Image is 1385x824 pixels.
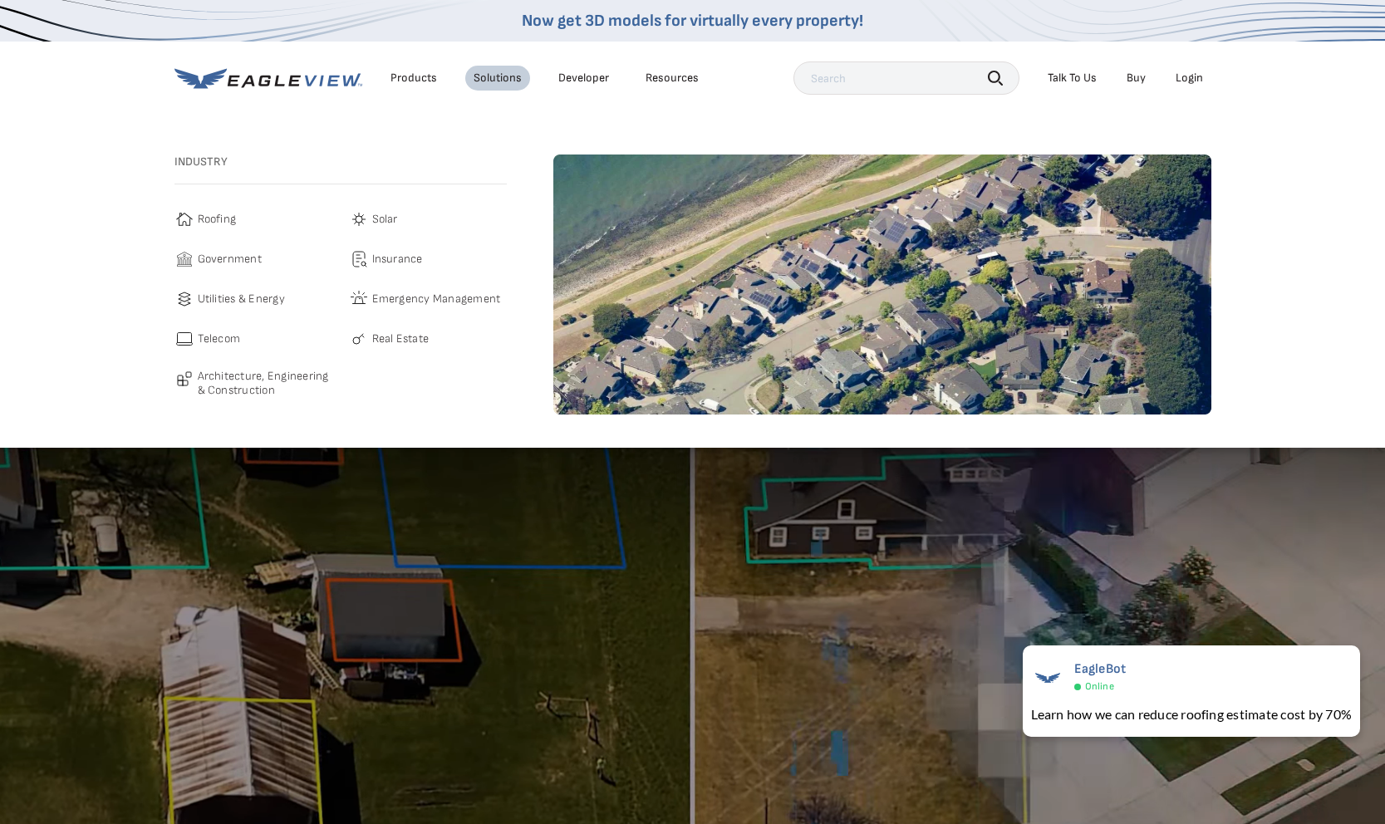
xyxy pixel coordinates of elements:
span: Emergency Management [372,289,501,309]
a: Telecom [174,329,332,349]
img: government-icon.svg [174,249,194,269]
img: solar-icon.svg [349,209,369,229]
img: real-estate-image-1.webp [553,154,1211,414]
a: Real Estate [349,329,507,349]
a: Insurance [349,249,507,269]
a: Utilities & Energy [174,289,332,309]
span: Government [198,249,262,269]
div: Talk To Us [1048,71,1097,86]
a: Now get 3D models for virtually every property! [522,11,863,31]
a: Developer [558,71,609,86]
img: real-estate-icon.svg [349,329,369,349]
img: telecom-icon.svg [174,329,194,349]
img: utilities-icon.svg [174,289,194,309]
div: Learn how we can reduce roofing estimate cost by 70% [1031,704,1352,724]
span: Insurance [372,249,423,269]
span: Architecture, Engineering & Construction [198,369,332,398]
span: Telecom [198,329,241,349]
img: EagleBot [1031,661,1064,694]
div: Resources [646,71,699,86]
div: Products [390,71,437,86]
img: emergency-icon.svg [349,289,369,309]
div: Login [1176,71,1203,86]
a: Buy [1127,71,1146,86]
span: Roofing [198,209,237,229]
img: architecture-icon.svg [174,369,194,389]
input: Search [793,61,1019,95]
span: Solar [372,209,398,229]
a: Solar [349,209,507,229]
h3: Industry [174,154,507,169]
a: Emergency Management [349,289,507,309]
img: roofing-icon.svg [174,209,194,229]
span: Real Estate [372,329,430,349]
div: Solutions [474,71,522,86]
a: Architecture, Engineering & Construction [174,369,332,398]
span: Utilities & Energy [198,289,285,309]
a: Roofing [174,209,332,229]
a: Government [174,249,332,269]
span: EagleBot [1074,661,1127,677]
span: Online [1085,680,1114,693]
img: insurance-icon.svg [349,249,369,269]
